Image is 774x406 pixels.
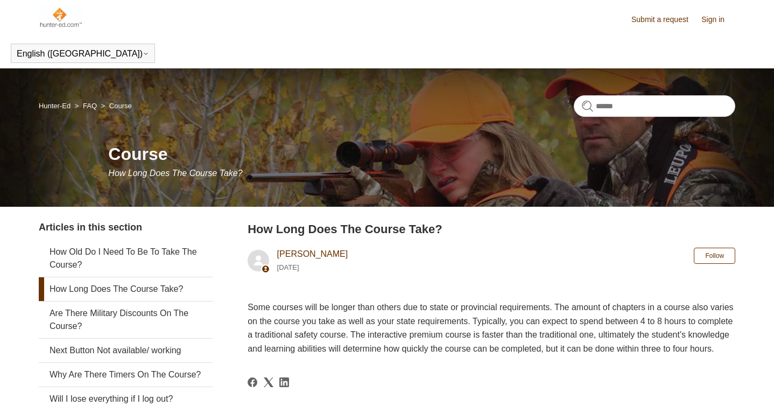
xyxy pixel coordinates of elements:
h1: Course [108,141,735,167]
time: 05/15/2024, 11:20 [277,263,299,271]
a: Next Button Not available/ working [39,339,213,362]
a: [PERSON_NAME] [277,249,348,258]
p: Some courses will be longer than others due to state or provincial requirements. The amount of ch... [248,300,735,355]
svg: Share this page on LinkedIn [279,377,289,387]
a: Sign in [701,14,735,25]
a: Are There Military Discounts On The Course? [39,302,213,338]
span: Articles in this section [39,222,142,233]
a: Submit a request [631,14,699,25]
svg: Share this page on X Corp [264,377,273,387]
a: X Corp [264,377,273,387]
a: LinkedIn [279,377,289,387]
span: How Long Does The Course Take? [108,169,242,178]
button: English ([GEOGRAPHIC_DATA]) [17,49,149,59]
a: Hunter-Ed [39,102,71,110]
h2: How Long Does The Course Take? [248,220,735,238]
a: How Long Does The Course Take? [39,277,213,301]
img: Hunter-Ed Help Center home page [39,6,82,28]
a: Course [109,102,132,110]
a: Facebook [248,377,257,387]
li: Hunter-Ed [39,102,73,110]
a: Why Are There Timers On The Course? [39,363,213,387]
li: Course [99,102,132,110]
svg: Share this page on Facebook [248,377,257,387]
button: Follow Article [694,248,735,264]
li: FAQ [73,102,99,110]
a: FAQ [83,102,97,110]
a: How Old Do I Need To Be To Take The Course? [39,240,213,277]
input: Search [574,95,735,117]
